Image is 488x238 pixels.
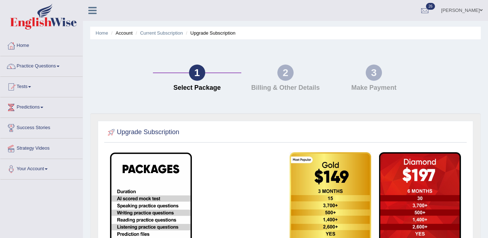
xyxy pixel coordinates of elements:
[0,36,83,54] a: Home
[109,30,132,36] li: Account
[0,56,83,74] a: Practice Questions
[426,3,435,10] span: 26
[0,138,83,157] a: Strategy Videos
[96,30,108,36] a: Home
[366,65,382,81] div: 3
[157,84,238,92] h4: Select Package
[0,118,83,136] a: Success Stories
[333,84,414,92] h4: Make Payment
[189,65,205,81] div: 1
[106,127,179,138] h2: Upgrade Subscription
[245,84,326,92] h4: Billing & Other Details
[184,30,236,36] li: Upgrade Subscription
[140,30,183,36] a: Current Subscription
[0,77,83,95] a: Tests
[0,97,83,115] a: Predictions
[0,159,83,177] a: Your Account
[277,65,294,81] div: 2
